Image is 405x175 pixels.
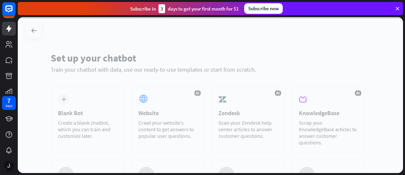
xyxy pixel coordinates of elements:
[7,98,11,104] div: 7
[244,3,283,14] div: Subscribe now
[130,4,239,13] div: Subscribe in days to get your first month for $1
[6,104,12,108] div: days
[2,96,16,110] a: 7 days
[159,4,165,13] div: 3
